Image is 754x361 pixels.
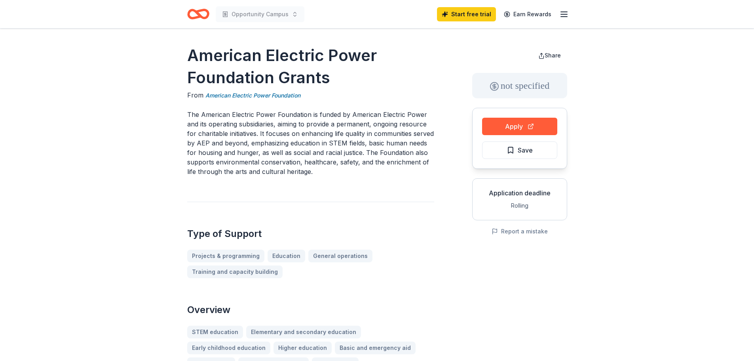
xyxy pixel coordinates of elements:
[187,250,264,262] a: Projects & programming
[232,10,289,19] span: Opportunity Campus
[472,73,567,98] div: not specified
[187,304,434,316] h2: Overview
[187,110,434,176] p: The American Electric Power Foundation is funded by American Electric Power and its operating sub...
[545,52,561,59] span: Share
[308,250,372,262] a: General operations
[482,118,557,135] button: Apply
[437,7,496,21] a: Start free trial
[268,250,305,262] a: Education
[532,48,567,63] button: Share
[479,188,560,198] div: Application deadline
[205,91,300,100] a: American Electric Power Foundation
[518,145,533,155] span: Save
[187,44,434,89] h1: American Electric Power Foundation Grants
[187,227,434,240] h2: Type of Support
[216,6,304,22] button: Opportunity Campus
[187,90,434,100] div: From
[479,201,560,210] div: Rolling
[499,7,556,21] a: Earn Rewards
[482,141,557,159] button: Save
[187,265,283,278] a: Training and capacity building
[492,227,548,236] button: Report a mistake
[187,5,209,23] a: Home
